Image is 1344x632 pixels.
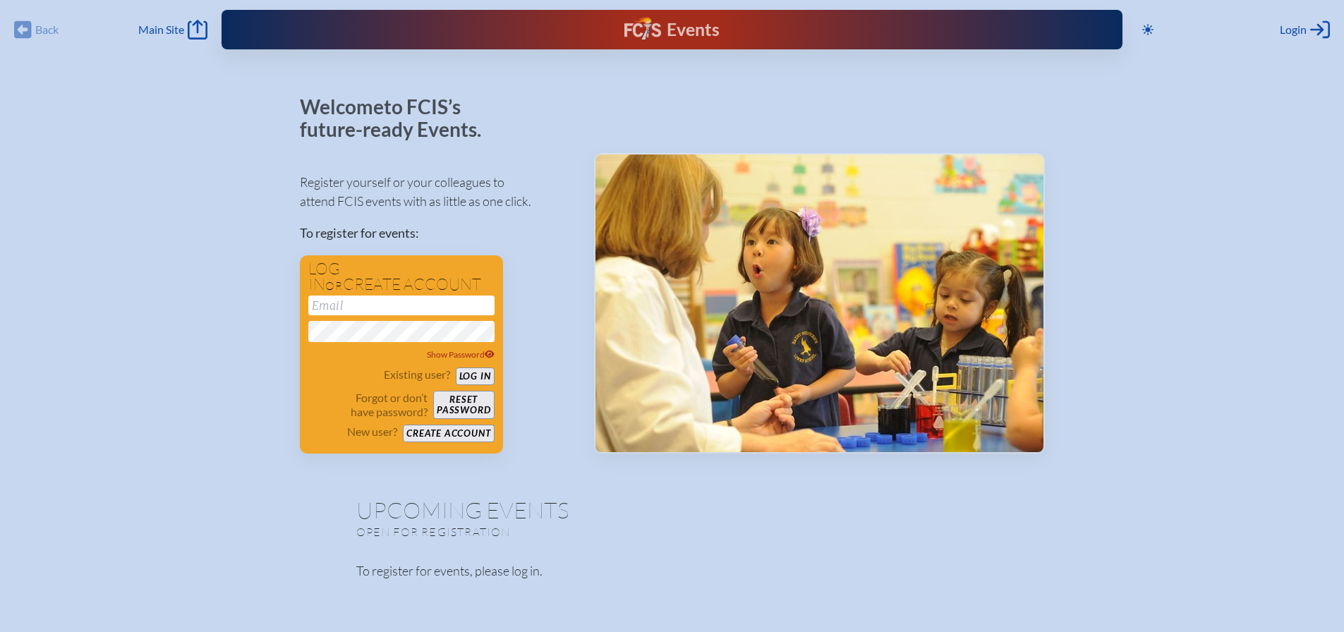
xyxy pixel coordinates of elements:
button: Create account [403,425,494,442]
input: Email [308,296,495,315]
h1: Log in create account [308,261,495,293]
p: Welcome to FCIS’s future-ready Events. [300,96,497,140]
span: Login [1280,23,1307,37]
a: Main Site [138,20,207,39]
p: Forgot or don’t have password? [308,391,428,419]
span: Show Password [427,349,495,360]
span: Main Site [138,23,184,37]
button: Resetpassword [433,391,494,419]
p: Existing user? [384,367,450,382]
img: Events [595,154,1043,452]
button: Log in [456,367,495,385]
p: To register for events, please log in. [356,561,988,581]
p: To register for events: [300,224,571,243]
div: FCIS Events — Future ready [469,17,874,42]
h1: Upcoming Events [356,499,988,521]
span: or [325,279,343,293]
p: Open for registration [356,525,729,539]
p: Register yourself or your colleagues to attend FCIS events with as little as one click. [300,173,571,211]
p: New user? [347,425,397,439]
